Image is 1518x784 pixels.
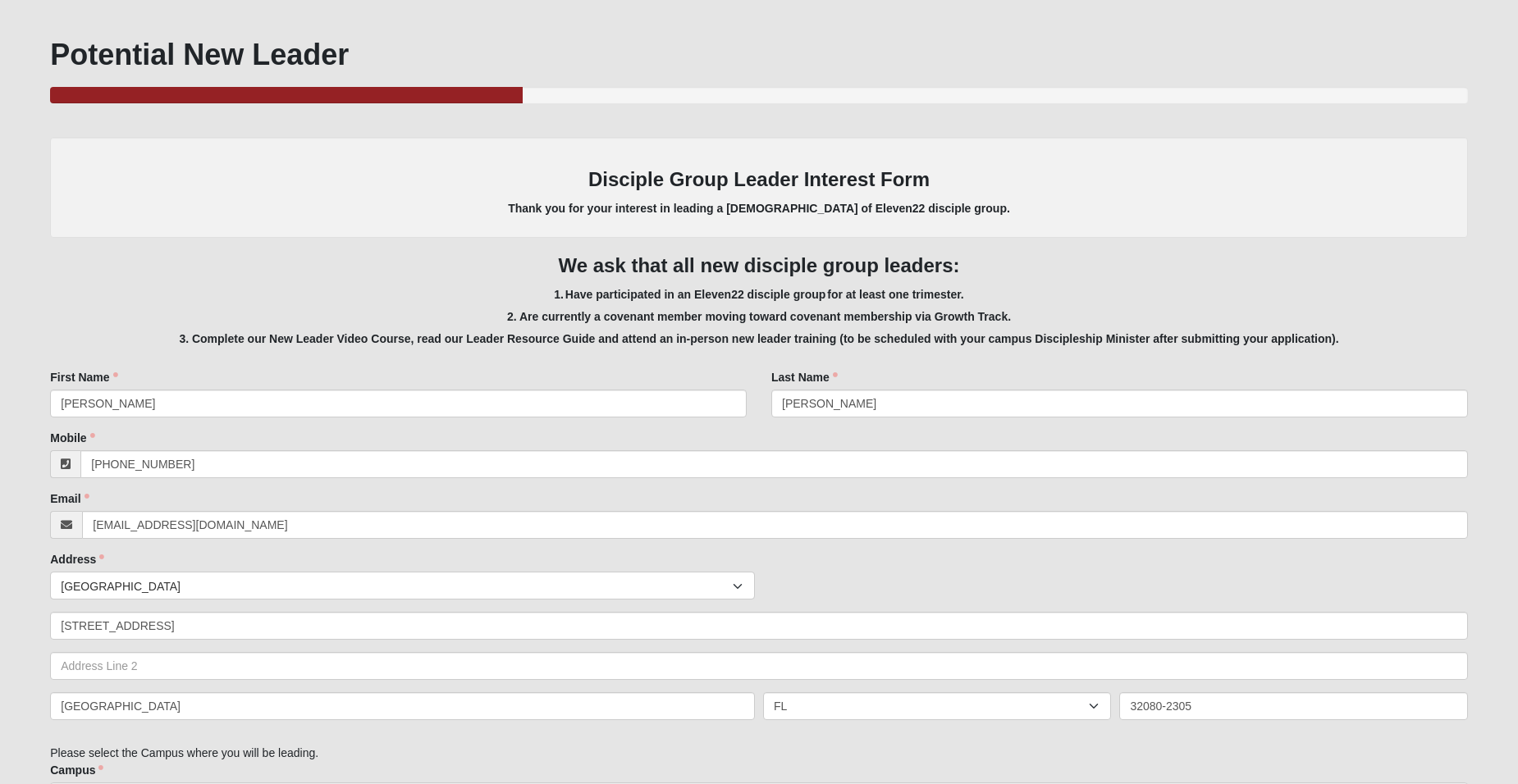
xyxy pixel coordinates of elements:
[771,369,838,385] label: Last Name
[50,551,104,567] label: Address
[50,430,94,446] label: Mobile
[66,202,1452,216] h5: Thank you for your interest in leading a [DEMOGRAPHIC_DATA] of Eleven22 disciple group.
[61,572,733,600] span: [GEOGRAPHIC_DATA]
[50,762,103,778] label: Campus
[50,612,1468,640] input: Address Line 1
[50,369,117,385] label: First Name
[50,254,1468,278] h3: We ask that all new disciple group leaders:
[1119,692,1467,720] input: Zip
[66,168,1452,192] h3: Disciple Group Leader Interest Form
[50,288,1468,302] h5: 1. Have participated in an Eleven22 disciple group for at least one trimester.
[50,310,1468,324] h5: 2. Are currently a covenant member moving toward covenant membership via Growth Track.
[50,332,1468,346] h5: 3. Complete our New Leader Video Course, read our Leader Resource Guide and attend an in-person n...
[50,37,1468,72] h1: Potential New Leader
[50,490,89,507] label: Email
[50,652,1468,680] input: Address Line 2
[50,692,755,720] input: City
